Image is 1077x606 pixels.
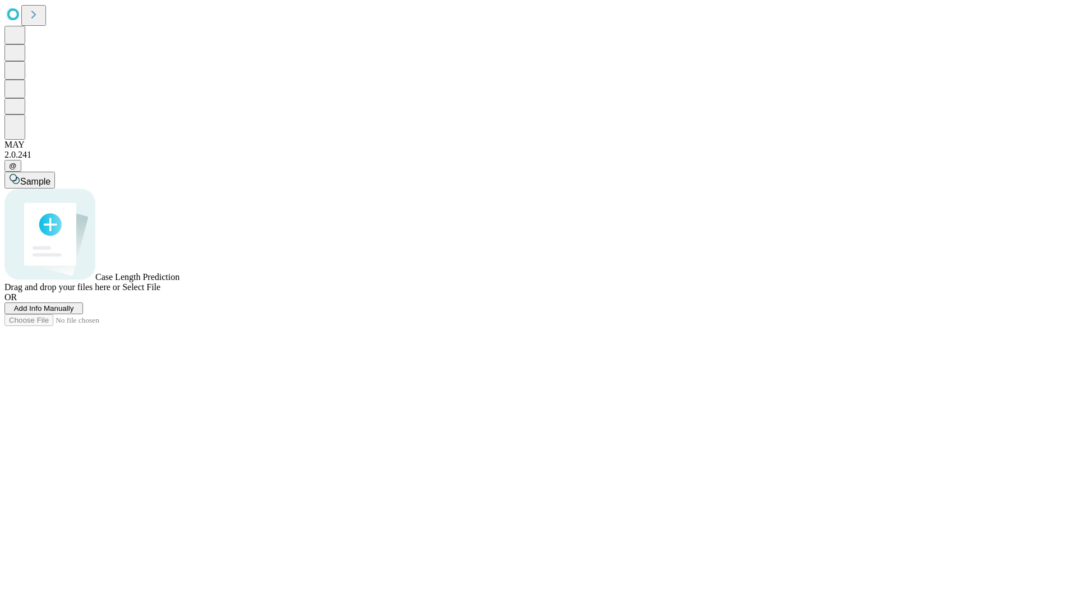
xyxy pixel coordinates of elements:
div: MAY [4,140,1073,150]
button: Add Info Manually [4,302,83,314]
span: Sample [20,177,50,186]
span: Case Length Prediction [95,272,179,282]
span: Drag and drop your files here or [4,282,120,292]
div: 2.0.241 [4,150,1073,160]
span: @ [9,162,17,170]
button: @ [4,160,21,172]
span: Add Info Manually [14,304,74,313]
span: OR [4,292,17,302]
button: Sample [4,172,55,189]
span: Select File [122,282,160,292]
